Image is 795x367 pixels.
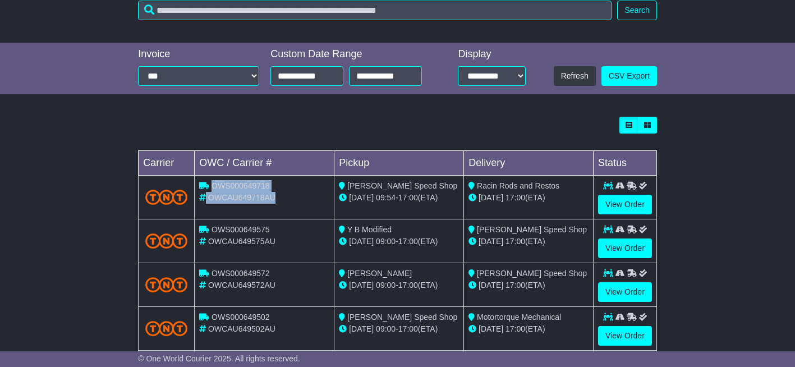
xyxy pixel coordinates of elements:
[145,233,187,249] img: TNT_Domestic.png
[598,195,652,214] a: View Order
[479,324,503,333] span: [DATE]
[347,313,457,322] span: [PERSON_NAME] Speed Shop
[398,324,418,333] span: 17:00
[145,190,187,205] img: TNT_Domestic.png
[208,324,275,333] span: OWCAU649502AU
[479,281,503,290] span: [DATE]
[349,193,374,202] span: [DATE]
[398,281,418,290] span: 17:00
[376,193,396,202] span: 09:54
[506,193,525,202] span: 17:00
[208,281,275,290] span: OWCAU649572AU
[598,326,652,346] a: View Order
[349,324,374,333] span: [DATE]
[195,150,334,175] td: OWC / Carrier #
[339,192,459,204] div: - (ETA)
[594,150,657,175] td: Status
[468,279,589,291] div: (ETA)
[212,269,270,278] span: OWS000649572
[479,193,503,202] span: [DATE]
[468,236,589,247] div: (ETA)
[349,281,374,290] span: [DATE]
[477,225,587,234] span: [PERSON_NAME] Speed Shop
[145,277,187,292] img: TNT_Domestic.png
[398,193,418,202] span: 17:00
[506,281,525,290] span: 17:00
[477,269,587,278] span: [PERSON_NAME] Speed Shop
[477,181,559,190] span: Racin Rods and Restos
[349,237,374,246] span: [DATE]
[458,48,526,61] div: Display
[212,225,270,234] span: OWS000649575
[138,48,259,61] div: Invoice
[376,281,396,290] span: 09:00
[376,324,396,333] span: 09:00
[270,48,436,61] div: Custom Date Range
[376,237,396,246] span: 09:00
[208,237,275,246] span: OWCAU649575AU
[554,66,596,86] button: Refresh
[398,237,418,246] span: 17:00
[208,193,275,202] span: OWCAU649718AU
[468,323,589,335] div: (ETA)
[464,150,594,175] td: Delivery
[339,236,459,247] div: - (ETA)
[212,313,270,322] span: OWS000649502
[212,181,270,190] span: OWS000649718
[347,181,457,190] span: [PERSON_NAME] Speed Shop
[334,150,464,175] td: Pickup
[138,354,300,363] span: © One World Courier 2025. All rights reserved.
[506,237,525,246] span: 17:00
[347,225,392,234] span: Y B Modified
[601,66,657,86] a: CSV Export
[347,269,412,278] span: [PERSON_NAME]
[506,324,525,333] span: 17:00
[477,313,561,322] span: Motortorque Mechanical
[617,1,656,20] button: Search
[139,150,195,175] td: Carrier
[598,238,652,258] a: View Order
[339,323,459,335] div: - (ETA)
[145,321,187,336] img: TNT_Domestic.png
[339,279,459,291] div: - (ETA)
[598,282,652,302] a: View Order
[468,192,589,204] div: (ETA)
[479,237,503,246] span: [DATE]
